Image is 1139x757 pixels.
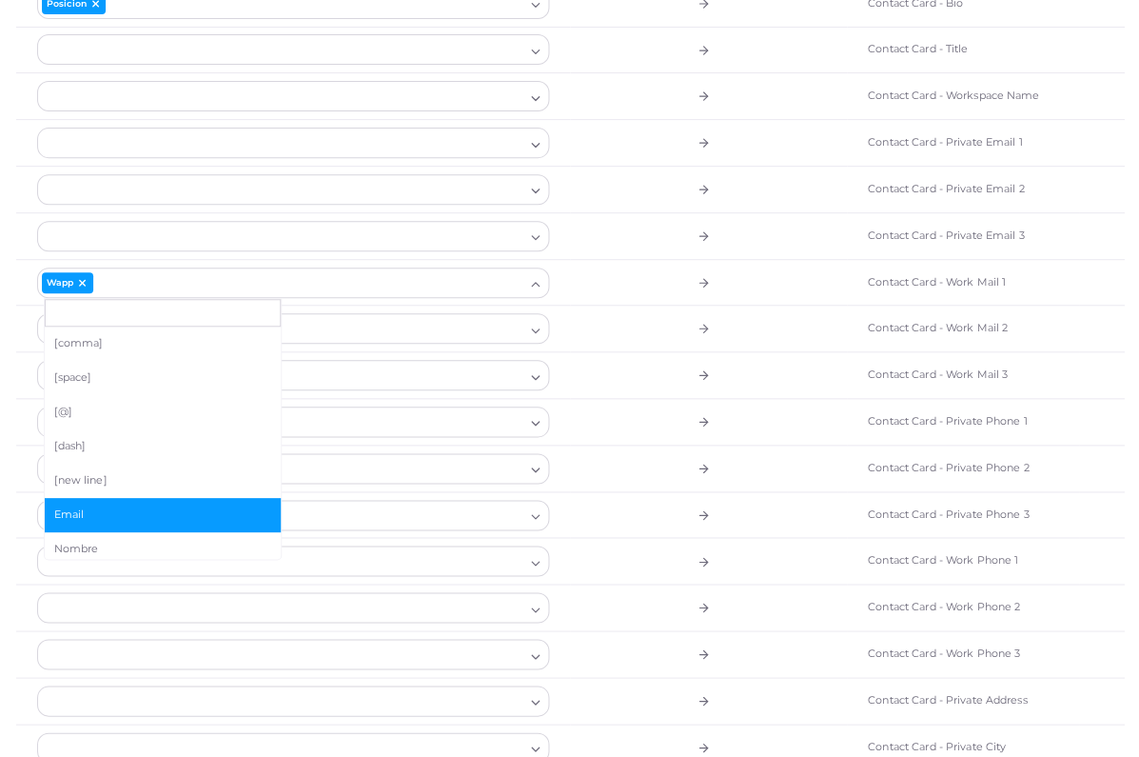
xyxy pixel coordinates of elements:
span: Nombre [54,542,271,557]
span: Email [54,508,271,523]
td: Contact Card - Workspace Name [847,73,1080,120]
td: Contact Card - Work Phone 1 [847,538,1080,585]
td: Contact Card - Work Mail 2 [847,306,1080,352]
td: Contact Card - Work Phone 3 [847,631,1080,678]
span: [space] [54,370,271,386]
td: Contact Card - Private Email 1 [847,120,1080,167]
td: Contact Card - Work Phone 2 [847,585,1080,631]
td: Contact Card - Private Address [847,677,1080,724]
td: Contact Card - Private Phone 3 [847,491,1080,538]
span: Wapp [47,278,73,287]
td: Contact Card - Private Phone 1 [847,399,1080,446]
td: Contact Card - Work Mail 1 [847,259,1080,306]
td: Contact Card - Title [847,27,1080,73]
span: [dash] [54,439,271,454]
span: [new line] [54,473,271,488]
td: Contact Card - Private Phone 2 [847,445,1080,491]
td: Contact Card - Private Email 2 [847,166,1080,212]
td: Contact Card - Work Mail 3 [847,352,1080,399]
span: [comma] [54,336,271,351]
td: Contact Card - Private Email 3 [847,212,1080,259]
span: [@] [54,405,271,420]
